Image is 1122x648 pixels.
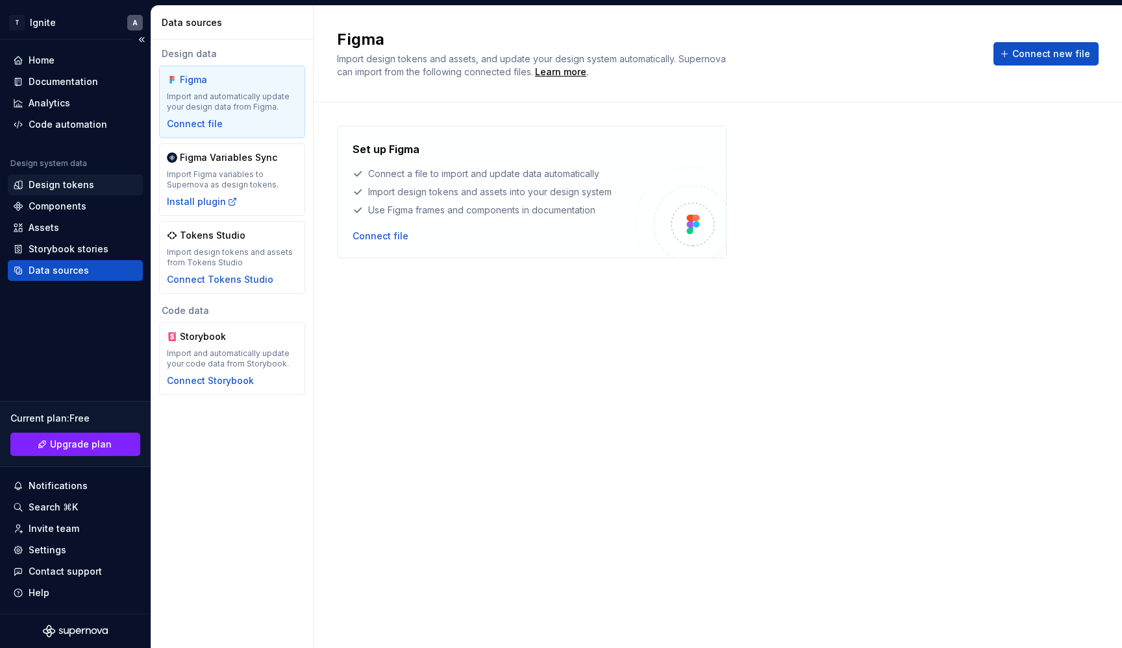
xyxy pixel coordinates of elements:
[993,42,1099,66] button: Connect new file
[50,438,112,451] span: Upgrade plan
[29,221,59,234] div: Assets
[167,374,254,387] button: Connect Storybook
[353,230,408,243] button: Connect file
[10,412,140,425] div: Current plan : Free
[8,518,143,539] a: Invite team
[9,15,25,30] div: T
[159,66,305,138] a: FigmaImport and automatically update your design data from Figma.Connect file
[8,196,143,217] a: Components
[8,497,143,518] button: Search ⌘K
[159,322,305,395] a: StorybookImport and automatically update your code data from Storybook.Connect Storybook
[159,304,305,317] div: Code data
[8,50,143,71] a: Home
[29,200,86,213] div: Components
[159,221,305,294] a: Tokens StudioImport design tokens and assets from Tokens StudioConnect Tokens Studio
[535,66,586,78] a: Learn more
[1012,47,1090,60] span: Connect new file
[132,18,138,28] div: A
[29,565,102,578] div: Contact support
[353,204,636,217] div: Use Figma frames and components in documentation
[8,114,143,135] a: Code automation
[533,67,588,77] span: .
[29,544,66,557] div: Settings
[30,16,56,29] div: Ignite
[29,586,49,599] div: Help
[29,264,89,277] div: Data sources
[29,479,88,492] div: Notifications
[8,239,143,259] a: Storybook stories
[3,8,148,36] button: TIgniteA
[167,247,297,268] div: Import design tokens and assets from Tokens Studio
[162,16,308,29] div: Data sources
[353,141,419,157] h4: Set up Figma
[180,73,242,86] div: Figma
[8,582,143,603] button: Help
[8,540,143,560] a: Settings
[8,561,143,582] button: Contact support
[167,169,297,190] div: Import Figma variables to Supernova as design tokens.
[29,75,98,88] div: Documentation
[159,47,305,60] div: Design data
[159,143,305,216] a: Figma Variables SyncImport Figma variables to Supernova as design tokens.Install plugin
[10,158,87,169] div: Design system data
[167,348,297,369] div: Import and automatically update your code data from Storybook.
[167,91,297,112] div: Import and automatically update your design data from Figma.
[8,71,143,92] a: Documentation
[43,625,108,638] svg: Supernova Logo
[29,522,79,535] div: Invite team
[167,117,223,130] button: Connect file
[180,151,277,164] div: Figma Variables Sync
[29,54,55,67] div: Home
[8,174,143,195] a: Design tokens
[353,186,636,198] div: Import design tokens and assets into your design system
[353,167,636,180] div: Connect a file to import and update data automatically
[29,501,78,514] div: Search ⌘K
[8,475,143,496] button: Notifications
[8,260,143,281] a: Data sources
[8,217,143,238] a: Assets
[132,30,151,49] button: Collapse sidebar
[10,433,140,456] a: Upgrade plan
[180,330,242,343] div: Storybook
[337,29,978,50] h2: Figma
[180,229,245,242] div: Tokens Studio
[8,93,143,114] a: Analytics
[167,195,238,208] button: Install plugin
[29,97,70,110] div: Analytics
[337,53,729,77] span: Import design tokens and assets, and update your design system automatically. Supernova can impor...
[29,243,108,256] div: Storybook stories
[29,118,107,131] div: Code automation
[29,178,94,191] div: Design tokens
[167,273,273,286] button: Connect Tokens Studio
